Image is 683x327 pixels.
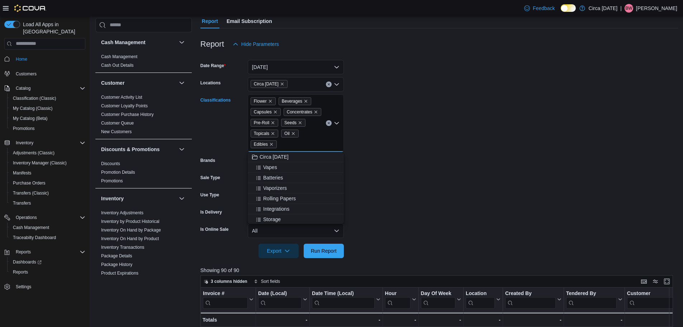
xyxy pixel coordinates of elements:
button: Inventory [101,195,176,202]
span: Topicals [254,130,269,137]
span: Integrations [263,205,289,212]
a: Classification (Classic) [10,94,59,103]
span: Pre-Roll [254,119,269,126]
button: Home [1,54,88,64]
span: Inventory Adjustments [101,210,143,216]
div: Customer [95,93,192,139]
span: Report [202,14,218,28]
nav: Complex example [4,51,85,311]
span: Manifests [13,170,31,176]
h3: Discounts & Promotions [101,146,160,153]
span: Transfers (Classic) [10,189,85,197]
button: Traceabilty Dashboard [7,233,88,243]
div: - [566,316,622,324]
span: Catalog [16,85,30,91]
h3: Cash Management [101,39,146,46]
a: Customer Queue [101,121,134,126]
span: Catalog [13,84,85,93]
button: Remove Concentrates from selection in this group [314,110,318,114]
button: Date Time (Local) [312,290,380,308]
span: Edibles [254,141,268,148]
span: Promotions [101,178,123,184]
span: Reports [16,249,31,255]
span: Feedback [533,5,555,12]
button: Export [259,244,299,258]
span: Inventory Transactions [101,244,144,250]
span: Home [13,55,85,64]
span: Classification (Classic) [13,95,56,101]
div: Cash Management [95,52,192,73]
div: Invoice # URL [203,290,248,308]
span: Traceabilty Dashboard [10,233,85,242]
span: Customer Activity List [101,94,142,100]
button: Remove Capsules from selection in this group [273,110,278,114]
span: Batteries [263,174,283,181]
span: Hide Parameters [241,41,279,48]
button: Inventory [13,139,36,147]
button: Reports [13,248,34,256]
button: Settings [1,281,88,292]
button: Close list of options [334,120,340,126]
span: Inventory On Hand by Package [101,227,161,233]
span: Capsules [251,108,281,116]
span: Inventory Manager (Classic) [13,160,67,166]
button: Integrations [248,204,344,214]
div: Hour [385,290,410,297]
button: Customer [101,79,176,87]
span: New Customers [101,129,132,135]
a: Package History [101,262,132,267]
a: Settings [13,282,34,291]
span: My Catalog (Classic) [13,106,53,111]
a: My Catalog (Classic) [10,104,56,113]
div: - [505,316,561,324]
button: Day Of Week [421,290,461,308]
span: Seeds [281,119,305,127]
span: Inventory On Hand by Product [101,236,159,242]
a: Adjustments (Classic) [10,149,57,157]
div: - [312,316,380,324]
label: Classifications [200,97,231,103]
span: Transfers [13,200,31,206]
button: Remove Beverages from selection in this group [304,99,308,103]
div: Date (Local) [258,290,302,308]
span: BW [625,4,632,13]
a: Cash Management [10,223,52,232]
label: Brands [200,158,215,163]
button: Inventory [177,194,186,203]
button: Remove Edibles from selection in this group [269,142,274,146]
div: Created By [505,290,556,308]
span: Beverages [279,97,311,105]
span: Traceabilty Dashboard [13,235,56,240]
a: Package Details [101,253,132,258]
div: Created By [505,290,556,297]
div: Brynn Watson [625,4,633,13]
label: Use Type [200,192,219,198]
button: Clear input [326,120,332,126]
button: Rolling Papers [248,193,344,204]
p: Circa [DATE] [589,4,618,13]
button: Customer [177,79,186,87]
span: Adjustments (Classic) [10,149,85,157]
button: Discounts & Promotions [101,146,176,153]
div: Totals [203,316,253,324]
a: Inventory On Hand by Package [101,228,161,233]
span: Customer Queue [101,120,134,126]
div: Date Time (Local) [312,290,374,308]
button: Remove Flower from selection in this group [268,99,272,103]
div: Date (Local) [258,290,302,297]
span: My Catalog (Beta) [10,114,85,123]
span: Concentrates [287,108,312,116]
span: Purchase Orders [10,179,85,187]
img: Cova [14,5,46,12]
span: Seeds [284,119,297,126]
button: Vaporizers [248,183,344,193]
a: Transfers (Classic) [10,189,52,197]
span: Flower [254,98,267,105]
button: Purchase Orders [7,178,88,188]
span: Circa [DATE] [260,153,289,160]
a: Promotion Details [101,170,135,175]
span: Settings [16,284,31,290]
a: Dashboards [10,258,44,266]
span: Discounts [101,161,120,167]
